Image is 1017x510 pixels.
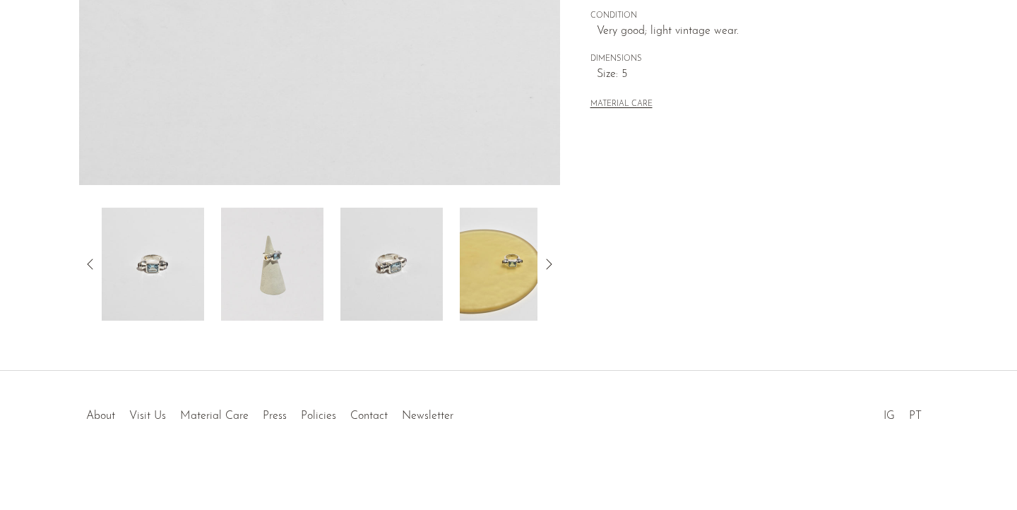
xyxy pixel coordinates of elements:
img: Topaz Ruby Citrine Ring [340,208,443,321]
a: PT [909,410,922,422]
img: Topaz Ruby Citrine Ring [221,208,323,321]
a: Material Care [180,410,249,422]
span: Size: 5 [597,66,908,84]
img: Topaz Ruby Citrine Ring [102,208,204,321]
a: Contact [350,410,388,422]
img: Topaz Ruby Citrine Ring [460,208,562,321]
a: Press [263,410,287,422]
span: DIMENSIONS [590,53,908,66]
span: Very good; light vintage wear. [597,23,908,41]
a: IG [884,410,895,422]
span: CONDITION [590,10,908,23]
a: About [86,410,115,422]
ul: Quick links [79,399,460,426]
a: Visit Us [129,410,166,422]
ul: Social Medias [876,399,929,426]
button: MATERIAL CARE [590,100,653,110]
a: Policies [301,410,336,422]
